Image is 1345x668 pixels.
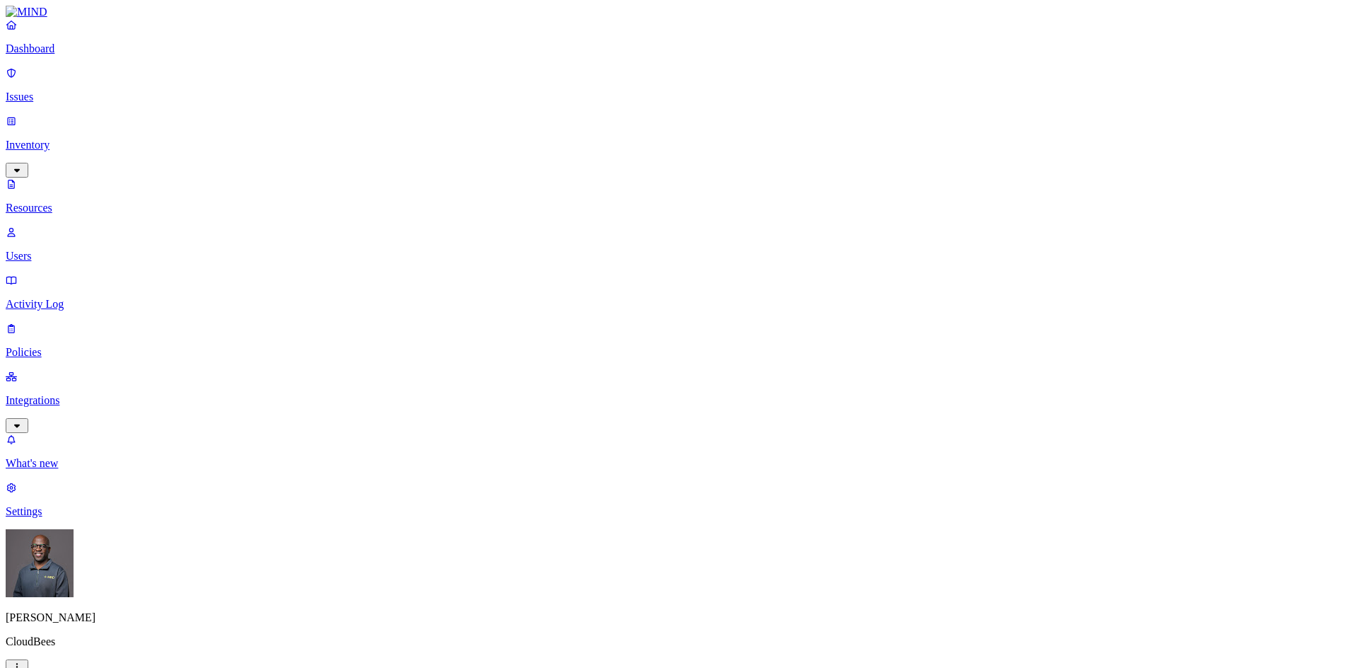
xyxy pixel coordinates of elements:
[6,505,1339,518] p: Settings
[6,250,1339,263] p: Users
[6,298,1339,311] p: Activity Log
[6,91,1339,103] p: Issues
[6,6,47,18] img: MIND
[6,394,1339,407] p: Integrations
[6,635,1339,648] p: CloudBees
[6,611,1339,624] p: [PERSON_NAME]
[6,529,74,597] img: Gregory Thomas
[6,346,1339,359] p: Policies
[6,139,1339,151] p: Inventory
[6,42,1339,55] p: Dashboard
[6,202,1339,214] p: Resources
[6,457,1339,470] p: What's new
